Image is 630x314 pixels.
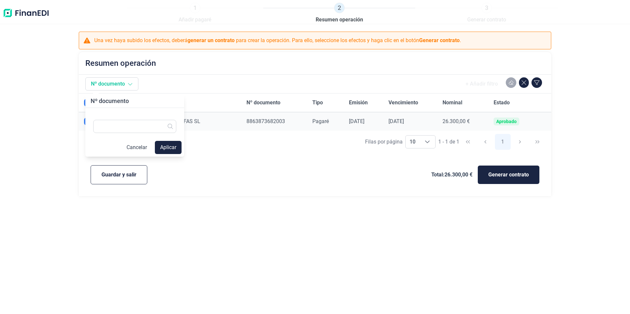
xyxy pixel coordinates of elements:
[460,134,476,150] button: First Page
[438,139,459,144] span: 1 - 1 de 1
[246,118,285,124] span: 8863873682003
[431,171,472,179] span: Total: 26.300,00 €
[316,3,363,24] a: 2Resumen operación
[85,94,134,108] div: Nº documento
[349,118,378,125] div: [DATE]
[84,99,92,107] div: All items selected
[388,99,418,107] span: Vencimiento
[85,94,184,157] div: Nº documentoCancelarAplicar
[477,134,493,150] button: Previous Page
[85,77,138,91] button: Nº documento
[312,99,323,107] span: Tipo
[443,99,462,107] span: Nominal
[496,119,517,124] div: Aprobado
[312,118,329,124] span: Pagaré
[84,118,92,125] div: Row Unselected null
[495,134,511,150] button: Page 1
[478,166,539,184] button: Generar contrato
[101,171,136,179] span: Guardar y salir
[443,118,483,125] div: 26.300,00 €
[419,37,460,43] b: Generar contrato
[85,59,156,68] h2: Resumen operación
[530,134,545,150] button: Last Page
[494,99,510,107] span: Estado
[316,16,363,24] span: Resumen operación
[121,141,152,154] button: Cancelar
[3,3,49,24] img: Logo de aplicación
[187,37,235,43] b: generar un contrato
[388,118,432,125] div: [DATE]
[512,134,528,150] button: Next Page
[155,141,182,154] button: Aplicar
[488,171,529,179] span: Generar contrato
[365,138,403,146] div: Filas por página
[246,99,280,107] span: Nº documento
[406,136,419,148] span: 10
[94,37,461,44] p: Una vez haya subido los efectos, deberá para crear la operación. Para ello, seleccione los efecto...
[334,3,345,13] span: 2
[91,165,147,184] button: Guardar y salir
[419,136,435,148] div: Choose
[349,99,368,107] span: Emisión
